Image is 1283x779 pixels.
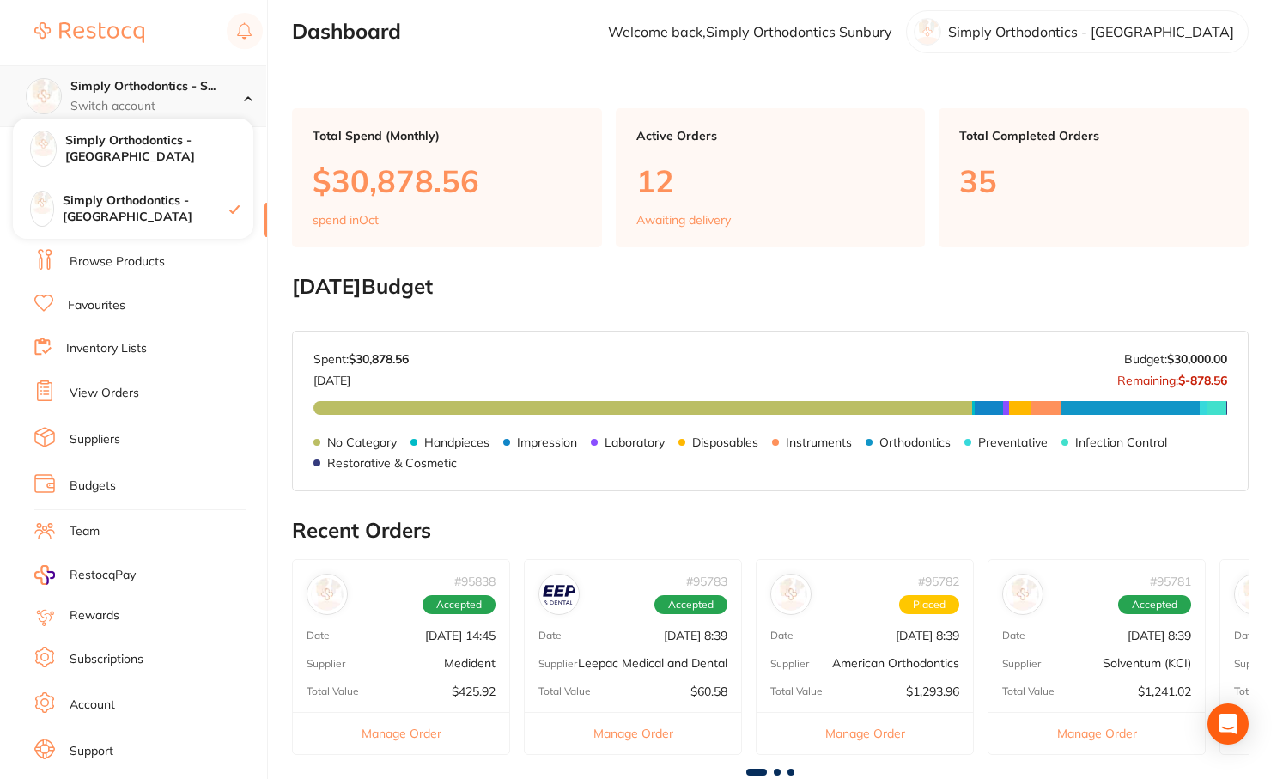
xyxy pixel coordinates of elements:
[1178,373,1227,388] strong: $-878.56
[1234,630,1257,642] p: Date
[1207,703,1249,745] div: Open Intercom Messenger
[425,629,496,642] p: [DATE] 14:45
[292,275,1249,299] h2: [DATE] Budget
[636,129,905,143] p: Active Orders
[1075,435,1167,449] p: Infection Control
[664,629,727,642] p: [DATE] 8:39
[879,435,951,449] p: Orthodontics
[525,712,741,754] button: Manage Order
[70,697,115,714] a: Account
[311,578,344,611] img: Medident
[948,24,1234,40] p: Simply Orthodontics - [GEOGRAPHIC_DATA]
[636,213,731,227] p: Awaiting delivery
[1002,630,1025,642] p: Date
[757,712,973,754] button: Manage Order
[770,658,809,670] p: Supplier
[538,658,577,670] p: Supplier
[70,607,119,624] a: Rewards
[1118,595,1191,614] span: Accepted
[1150,575,1191,588] p: # 95781
[68,297,125,314] a: Favourites
[63,192,229,226] h4: Simply Orthodontics - [GEOGRAPHIC_DATA]
[70,385,139,402] a: View Orders
[1234,658,1273,670] p: Supplier
[686,575,727,588] p: # 95783
[70,567,136,584] span: RestocqPay
[65,132,253,166] h4: Simply Orthodontics - [GEOGRAPHIC_DATA]
[313,213,379,227] p: spend in Oct
[313,129,581,143] p: Total Spend (Monthly)
[690,685,727,698] p: $60.58
[27,79,61,113] img: Simply Orthodontics - Sydenham
[543,578,575,611] img: Leepac Medical and Dental
[1124,352,1227,366] p: Budget:
[293,712,509,754] button: Manage Order
[292,519,1249,543] h2: Recent Orders
[292,20,401,44] h2: Dashboard
[70,253,165,271] a: Browse Products
[423,595,496,614] span: Accepted
[1138,685,1191,698] p: $1,241.02
[538,685,591,697] p: Total Value
[31,192,53,214] img: Simply Orthodontics - Sydenham
[34,22,144,43] img: Restocq Logo
[454,575,496,588] p: # 95838
[1128,629,1191,642] p: [DATE] 8:39
[70,431,120,448] a: Suppliers
[424,435,489,449] p: Handpieces
[327,456,457,470] p: Restorative & Cosmetic
[34,565,136,585] a: RestocqPay
[899,595,959,614] span: Placed
[66,340,147,357] a: Inventory Lists
[70,523,100,540] a: Team
[608,24,892,40] p: Welcome back, Simply Orthodontics Sunbury
[832,656,959,670] p: American Orthodontics
[349,351,409,367] strong: $30,878.56
[34,565,55,585] img: RestocqPay
[786,435,852,449] p: Instruments
[70,478,116,495] a: Budgets
[978,435,1048,449] p: Preventative
[292,108,602,247] a: Total Spend (Monthly)$30,878.56spend inOct
[1238,578,1271,611] img: Orthomax
[70,651,143,668] a: Subscriptions
[1103,656,1191,670] p: Solventum (KCI)
[959,163,1228,198] p: 35
[918,575,959,588] p: # 95782
[1167,351,1227,367] strong: $30,000.00
[517,435,577,449] p: Impression
[906,685,959,698] p: $1,293.96
[959,129,1228,143] p: Total Completed Orders
[538,630,562,642] p: Date
[1002,685,1055,697] p: Total Value
[770,630,794,642] p: Date
[578,656,727,670] p: Leepac Medical and Dental
[896,629,959,642] p: [DATE] 8:39
[1006,578,1039,611] img: Solventum (KCI)
[654,595,727,614] span: Accepted
[313,163,581,198] p: $30,878.56
[692,435,758,449] p: Disposables
[70,743,113,760] a: Support
[307,630,330,642] p: Date
[988,712,1205,754] button: Manage Order
[307,685,359,697] p: Total Value
[1117,367,1227,387] p: Remaining:
[939,108,1249,247] a: Total Completed Orders35
[444,656,496,670] p: Medident
[70,78,244,95] h4: Simply Orthodontics - Sydenham
[636,163,905,198] p: 12
[31,131,56,156] img: Simply Orthodontics - Sunbury
[34,13,144,52] a: Restocq Logo
[313,352,409,366] p: Spent:
[1002,658,1041,670] p: Supplier
[616,108,926,247] a: Active Orders12Awaiting delivery
[313,367,409,387] p: [DATE]
[327,435,397,449] p: No Category
[307,658,345,670] p: Supplier
[70,98,244,115] p: Switch account
[452,685,496,698] p: $425.92
[775,578,807,611] img: American Orthodontics
[770,685,823,697] p: Total Value
[605,435,665,449] p: Laboratory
